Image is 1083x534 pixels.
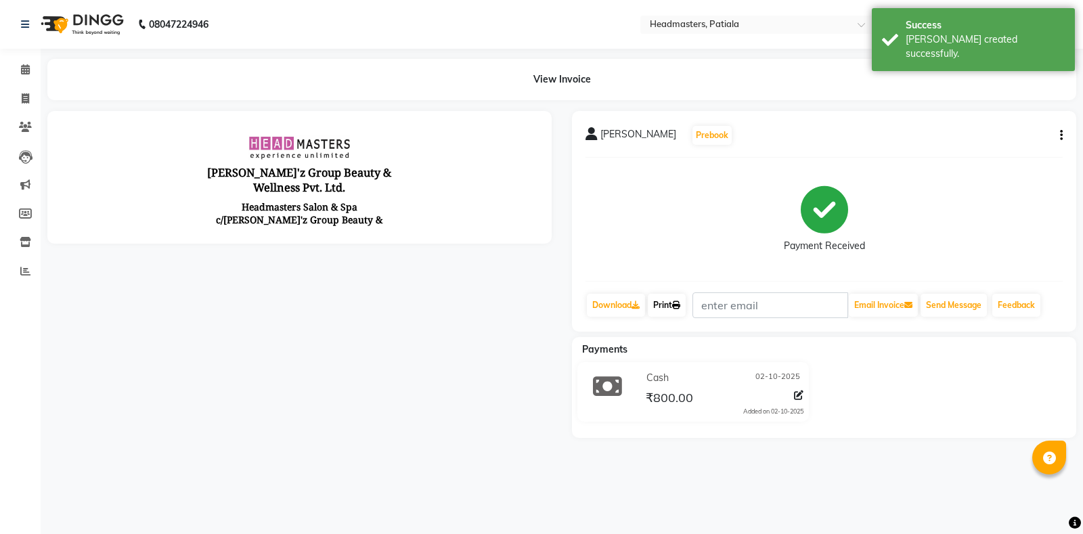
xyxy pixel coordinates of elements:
div: Payment Received [784,239,865,253]
div: Success [906,18,1065,32]
img: logo [35,5,127,43]
a: Download [587,294,645,317]
span: Payments [582,343,627,355]
div: Bill created successfully. [906,32,1065,61]
p: Headmasters Salon & Spa c/[PERSON_NAME]'z Group Beauty & Wellness Pvt. Ltd., [STREET_ADDRESS][PER... [136,73,340,130]
button: Send Message [921,294,987,317]
div: Added on 02-10-2025 [743,407,803,416]
input: enter email [692,292,848,318]
b: 08047224946 [149,5,208,43]
button: Prebook [692,126,732,145]
button: Email Invoice [849,294,918,317]
span: [PERSON_NAME] [600,127,676,146]
span: Cash [646,371,669,385]
a: Feedback [992,294,1040,317]
h3: [PERSON_NAME]'z Group Beauty & Wellness Pvt. Ltd. [136,38,340,73]
span: ₹800.00 [646,390,693,409]
span: 02-10-2025 [755,371,800,385]
div: View Invoice [47,59,1076,100]
a: Print [648,294,686,317]
img: file_1726230034328.jpg [187,11,289,35]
